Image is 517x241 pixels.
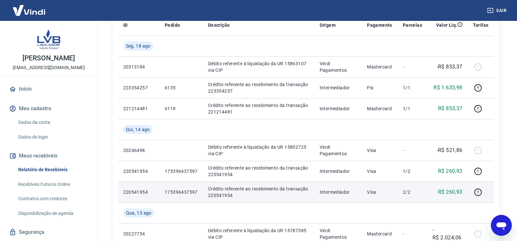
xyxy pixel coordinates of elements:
[436,22,457,28] p: Valor Líq.
[320,60,357,73] p: Vindi Pagamentos
[208,144,309,157] p: Débito referente à liquidação da UR 15802725 via CIP
[403,64,422,70] p: -
[491,215,512,236] iframe: Botão para abrir a janela de mensagens
[123,147,154,154] p: 20246498
[123,22,128,28] p: ID
[16,207,90,220] a: Disponibilização de agenda
[403,147,422,154] p: -
[13,64,85,71] p: [EMAIL_ADDRESS][DOMAIN_NAME]
[367,231,392,237] p: Mastercard
[208,165,309,178] p: Crédito referente ao recebimento da transação 220541954
[320,84,357,91] p: Intermediador
[367,189,392,195] p: Visa
[473,22,489,28] p: Tarifas
[320,144,357,157] p: Vindi Pagamentos
[165,168,198,174] p: 175396437597
[123,231,154,237] p: 20227754
[367,22,392,28] p: Pagamento
[16,130,90,144] a: Dados de login
[123,189,154,195] p: 220541954
[123,168,154,174] p: 220541954
[437,63,463,71] p: -R$ 853,37
[8,82,90,96] a: Início
[16,163,90,176] a: Relatório de Recebíveis
[16,192,90,205] a: Contratos com credores
[123,64,154,70] p: 20313184
[126,126,150,133] span: Qui, 14 ago
[403,84,422,91] p: 1/1
[208,60,309,73] p: Débito referente à liquidação da UR 15863107 via CIP
[320,189,357,195] p: Intermediador
[208,186,309,199] p: Crédito referente ao recebimento da transação 220541954
[123,105,154,112] p: 221214481
[165,22,180,28] p: Pedido
[320,105,357,112] p: Intermediador
[8,0,50,20] img: Vindi
[208,102,309,115] p: Crédito referente ao recebimento da transação 221214481
[437,146,463,154] p: -R$ 521,86
[438,167,463,175] p: R$ 260,93
[403,231,422,237] p: -
[8,149,90,163] button: Meus recebíveis
[208,227,309,240] p: Débito referente à liquidação da UR 15787385 via CIP
[165,84,198,91] p: 6135
[367,147,392,154] p: Visa
[438,188,463,196] p: R$ 260,93
[165,189,198,195] p: 175396437597
[8,225,90,239] a: Segurança
[208,22,230,28] p: Descrição
[486,5,509,17] button: Sair
[367,84,392,91] p: Pix
[367,64,392,70] p: Mastercard
[320,227,357,240] p: Vindi Pagamentos
[403,22,422,28] p: Parcelas
[438,105,463,113] p: R$ 853,37
[403,105,422,112] p: 1/1
[320,168,357,174] p: Intermediador
[126,43,151,49] span: Seg, 18 ago
[208,81,309,94] p: Crédito referente ao recebimento da transação 223354257
[403,189,422,195] p: 2/2
[8,101,90,116] button: Meu cadastro
[23,55,75,62] p: [PERSON_NAME]
[16,116,90,129] a: Dados da conta
[123,84,154,91] p: 223354257
[16,178,90,191] a: Recebíveis Futuros Online
[403,168,422,174] p: 1/2
[367,105,392,112] p: Mastercard
[367,168,392,174] p: Visa
[36,26,62,52] img: f59112a5-54ef-4c52-81d5-7611f2965714.jpeg
[126,210,152,216] span: Qua, 13 ago
[165,105,198,112] p: 6119
[320,22,336,28] p: Origem
[433,84,462,92] p: R$ 1.633,98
